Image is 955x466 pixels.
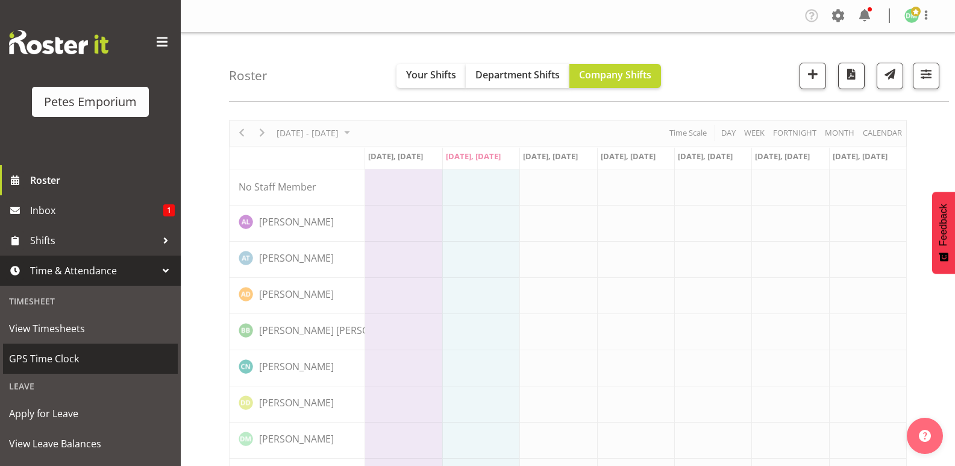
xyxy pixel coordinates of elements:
[406,68,456,81] span: Your Shifts
[30,231,157,250] span: Shifts
[938,204,949,246] span: Feedback
[932,192,955,274] button: Feedback - Show survey
[569,64,661,88] button: Company Shifts
[9,30,108,54] img: Rosterit website logo
[475,68,560,81] span: Department Shifts
[877,63,903,89] button: Send a list of all shifts for the selected filtered period to all rostered employees.
[229,69,268,83] h4: Roster
[904,8,919,23] img: david-mcauley697.jpg
[3,398,178,429] a: Apply for Leave
[9,350,172,368] span: GPS Time Clock
[3,374,178,398] div: Leave
[800,63,826,89] button: Add a new shift
[44,93,137,111] div: Petes Emporium
[3,344,178,374] a: GPS Time Clock
[9,320,172,338] span: View Timesheets
[9,405,172,423] span: Apply for Leave
[838,63,865,89] button: Download a PDF of the roster according to the set date range.
[3,289,178,313] div: Timesheet
[913,63,939,89] button: Filter Shifts
[30,201,163,219] span: Inbox
[919,430,931,442] img: help-xxl-2.png
[9,435,172,453] span: View Leave Balances
[579,68,651,81] span: Company Shifts
[163,204,175,216] span: 1
[3,429,178,459] a: View Leave Balances
[30,171,175,189] span: Roster
[396,64,466,88] button: Your Shifts
[30,262,157,280] span: Time & Attendance
[3,313,178,344] a: View Timesheets
[466,64,569,88] button: Department Shifts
